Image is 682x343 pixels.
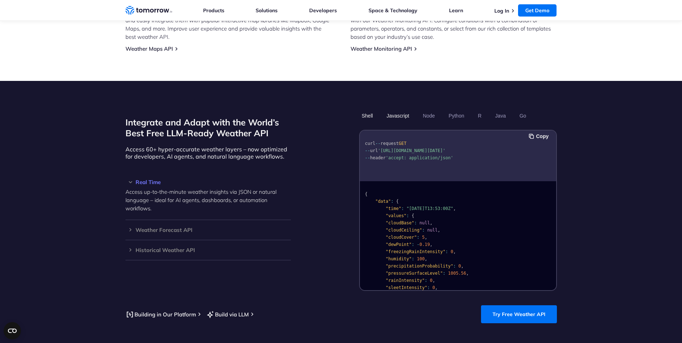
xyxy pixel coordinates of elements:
[438,228,440,233] span: ,
[406,213,409,218] span: :
[453,206,456,211] span: ,
[475,110,484,122] button: R
[406,206,453,211] span: "[DATE]T13:53:00Z"
[427,228,438,233] span: null
[493,110,508,122] button: Java
[391,199,393,204] span: :
[125,5,172,16] a: Home link
[445,249,448,254] span: :
[375,199,390,204] span: "data"
[370,148,378,153] span: url
[458,264,461,269] span: 0
[385,206,401,211] span: "time"
[369,7,417,14] a: Space & Technology
[466,271,468,276] span: ,
[4,322,21,339] button: Open CMP widget
[309,7,337,14] a: Developers
[385,278,424,283] span: "rainIntensity"
[365,141,375,146] span: curl
[430,242,432,247] span: ,
[375,141,380,146] span: --
[380,141,399,146] span: request
[125,146,291,160] p: Access 60+ hyper-accurate weather layers – now optimized for developers, AI agents, and natural l...
[425,235,427,240] span: ,
[203,7,224,14] a: Products
[385,228,422,233] span: "cloudCeiling"
[443,271,445,276] span: :
[427,285,430,290] span: :
[481,305,557,323] a: Try Free Weather API
[448,271,466,276] span: 1005.56
[450,249,453,254] span: 0
[401,206,404,211] span: :
[351,45,412,52] a: Weather Monitoring API
[422,228,424,233] span: :
[384,110,412,122] button: Javascript
[385,213,406,218] span: "values"
[206,310,249,319] a: Build via LLM
[125,188,291,212] p: Access up-to-the-minute weather insights via JSON or natural language – ideal for AI agents, dash...
[518,4,557,17] a: Get Demo
[425,256,427,261] span: ,
[425,278,427,283] span: :
[420,110,437,122] button: Node
[385,271,443,276] span: "pressureSurfaceLevel"
[385,155,453,160] span: 'accept: application/json'
[385,285,427,290] span: "sleetIntensity"
[412,213,414,218] span: {
[414,220,417,225] span: :
[396,199,398,204] span: {
[385,249,445,254] span: "freezingRainIntensity"
[125,247,291,253] h3: Historical Weather API
[365,192,367,197] span: {
[125,45,173,52] a: Weather Maps API
[461,264,463,269] span: ,
[385,235,417,240] span: "cloudCover"
[125,227,291,233] h3: Weather Forecast API
[359,110,375,122] button: Shell
[365,155,370,160] span: --
[378,148,445,153] span: '[URL][DOMAIN_NAME][DATE]'
[365,148,370,153] span: --
[125,179,291,185] h3: Real Time
[422,235,424,240] span: 5
[517,110,528,122] button: Go
[256,7,278,14] a: Solutions
[446,110,467,122] button: Python
[430,278,432,283] span: 0
[453,264,456,269] span: :
[432,278,435,283] span: ,
[419,242,430,247] span: 0.19
[419,220,430,225] span: null
[125,117,291,138] h2: Integrate and Adapt with the World’s Best Free LLM-Ready Weather API
[435,285,438,290] span: ,
[430,220,432,225] span: ,
[385,242,411,247] span: "dewPoint"
[412,242,414,247] span: :
[417,256,425,261] span: 100
[385,256,411,261] span: "humidity"
[449,7,463,14] a: Learn
[453,249,456,254] span: ,
[529,132,551,140] button: Copy
[398,141,406,146] span: GET
[417,242,419,247] span: -
[412,256,414,261] span: :
[494,8,509,14] a: Log In
[417,235,419,240] span: :
[432,285,435,290] span: 0
[370,155,385,160] span: header
[385,220,414,225] span: "cloudBase"
[125,310,196,319] a: Building in Our Platform
[385,264,453,269] span: "precipitationProbability"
